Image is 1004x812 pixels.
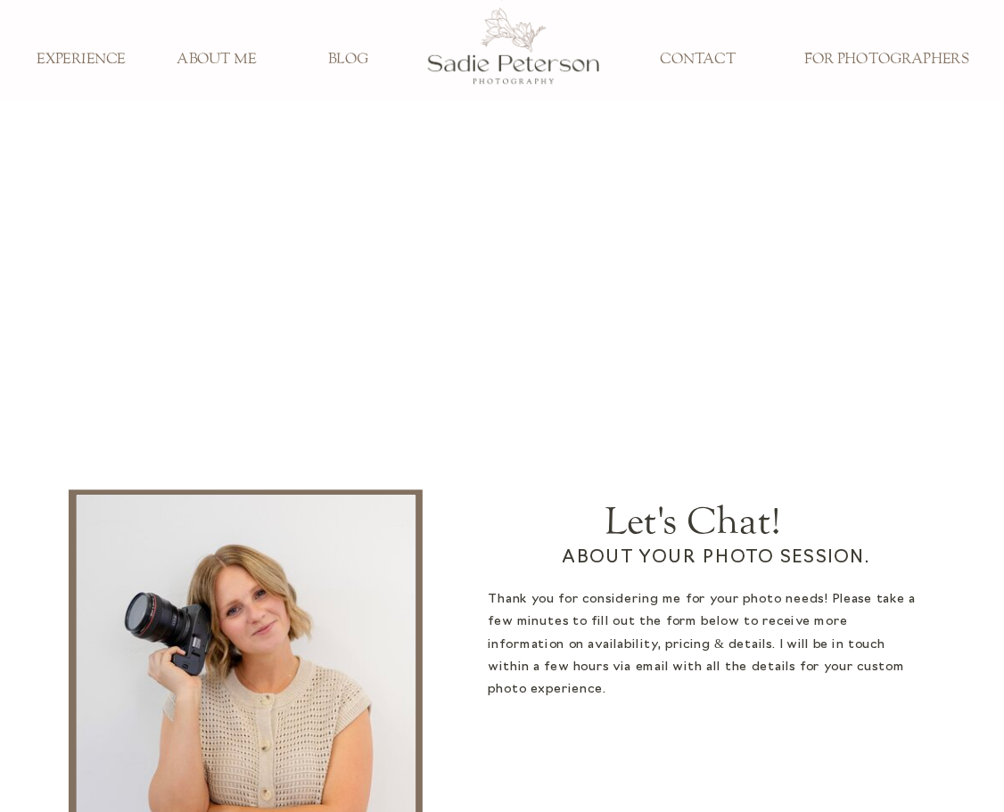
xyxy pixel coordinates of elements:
a: FOR PHOTOGRAPHERS [793,51,981,70]
a: ABOUT ME [161,51,272,70]
span: About your photo session. [562,549,870,567]
span: FOR PHOTOGRAPHERS [804,50,968,68]
span: ABOUT ME [177,50,256,68]
span: CONTACT [660,50,735,68]
span: Let's Chat! [605,497,781,543]
a: EXPERIENCE [26,51,136,70]
span: BLOG [328,50,368,68]
span: EXPERIENCE [37,50,125,68]
a: BLOG [292,51,403,70]
p: Thank you for considering me for your photo needs! Please take a few minutes to fill out the form... [488,588,921,705]
a: CONTACT [643,51,753,70]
